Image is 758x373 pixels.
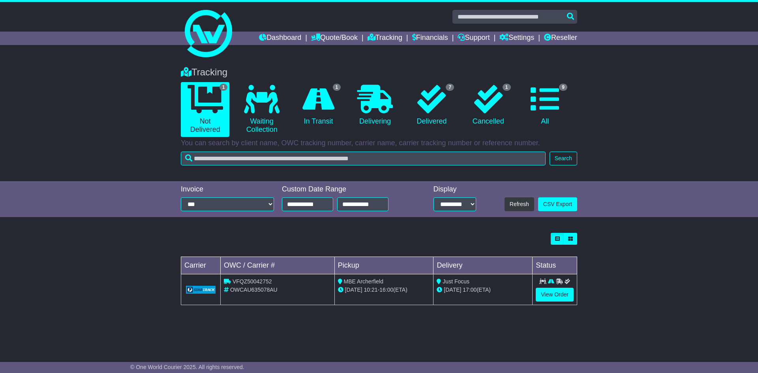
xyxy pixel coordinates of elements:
div: Custom Date Range [282,185,409,194]
span: © One World Courier 2025. All rights reserved. [130,364,244,370]
td: Carrier [181,257,221,274]
span: 10:21 [364,287,378,293]
span: 7 [446,84,454,91]
a: 1 Cancelled [464,82,512,129]
a: View Order [536,288,574,302]
span: 1 [503,84,511,91]
a: Quote/Book [311,32,358,45]
span: OWCAU635078AU [230,287,278,293]
img: GetCarrierServiceLogo [186,286,216,294]
button: Search [550,152,577,165]
a: 1 Not Delivered [181,82,229,137]
span: Just Focus [443,278,469,285]
span: [DATE] [345,287,362,293]
a: Dashboard [259,32,301,45]
a: Settings [499,32,534,45]
td: Status [533,257,577,274]
div: (ETA) [437,286,529,294]
span: 17:00 [463,287,477,293]
p: You can search by client name, OWC tracking number, carrier name, carrier tracking number or refe... [181,139,577,148]
div: - (ETA) [338,286,430,294]
span: [DATE] [444,287,461,293]
span: MBE Archerfield [344,278,383,285]
a: Delivering [351,82,399,129]
a: Support [458,32,490,45]
a: 7 Delivered [407,82,456,129]
a: CSV Export [538,197,577,211]
a: Tracking [368,32,402,45]
td: OWC / Carrier # [221,257,335,274]
td: Delivery [433,257,533,274]
span: 16:00 [379,287,393,293]
span: VFQZ50042752 [233,278,272,285]
a: Waiting Collection [237,82,286,137]
span: 1 [220,84,228,91]
div: Tracking [177,67,581,78]
a: 1 In Transit [294,82,343,129]
button: Refresh [505,197,534,211]
span: 9 [559,84,567,91]
td: Pickup [334,257,433,274]
a: Financials [412,32,448,45]
div: Display [433,185,476,194]
a: 9 All [521,82,569,129]
div: Invoice [181,185,274,194]
a: Reseller [544,32,577,45]
span: 1 [333,84,341,91]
